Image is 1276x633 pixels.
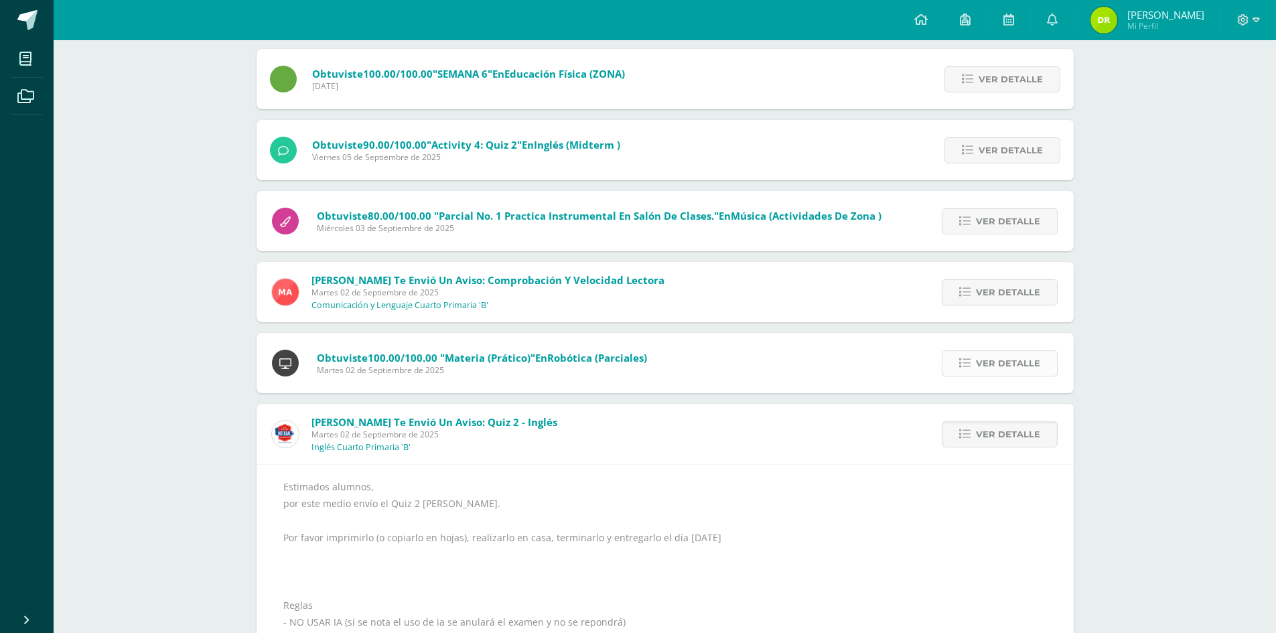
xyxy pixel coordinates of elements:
p: Comunicación y Lenguaje Cuarto Primaria 'B' [311,300,488,311]
span: 90.00/100.00 [363,138,427,151]
span: Ver detalle [979,67,1043,92]
span: Educación Física (ZONA) [504,67,625,80]
span: Obtuviste en [312,67,625,80]
span: [PERSON_NAME] [1127,8,1204,21]
span: "Parcial No. 1 Practica instrumental en salón de clases." [434,209,719,222]
span: Obtuviste en [312,138,620,151]
img: 19024d3a7829b3e1fb014be9d5268042.png [1090,7,1117,33]
span: Ver detalle [976,209,1040,234]
span: Ver detalle [976,422,1040,447]
span: [DATE] [312,80,625,92]
span: [PERSON_NAME] te envió un aviso: Quiz 2 - Inglés [311,415,557,429]
span: "Activity 4: Quiz 2" [427,138,522,151]
span: 100.00/100.00 [363,67,433,80]
span: "Materia (prático)" [440,351,535,364]
span: [PERSON_NAME] te envió un aviso: Comprobación y velocidad lectora [311,273,664,287]
span: Miércoles 03 de Septiembre de 2025 [317,222,881,234]
span: Martes 02 de Septiembre de 2025 [311,429,557,440]
img: 92dbbf0619906701c418502610c93e5c.png [272,279,299,305]
span: "SEMANA 6" [433,67,492,80]
span: Ver detalle [979,138,1043,163]
span: Viernes 05 de Septiembre de 2025 [312,151,620,163]
span: Ver detalle [976,280,1040,305]
span: Obtuviste en [317,351,647,364]
span: 80.00/100.00 [368,209,431,222]
span: Inglés (Midterm ) [534,138,620,151]
span: Ver detalle [976,351,1040,376]
p: Inglés Cuarto Primaria 'B' [311,442,411,453]
span: Obtuviste en [317,209,881,222]
img: 2081dd1b3de7387dfa3e2d3118dc9f18.png [272,421,299,447]
span: Robótica (Parciales) [547,351,647,364]
span: 100.00/100.00 [368,351,437,364]
span: Martes 02 de Septiembre de 2025 [311,287,664,298]
span: Música (Actividades de zona ) [731,209,881,222]
span: Martes 02 de Septiembre de 2025 [317,364,647,376]
span: Mi Perfil [1127,20,1204,31]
